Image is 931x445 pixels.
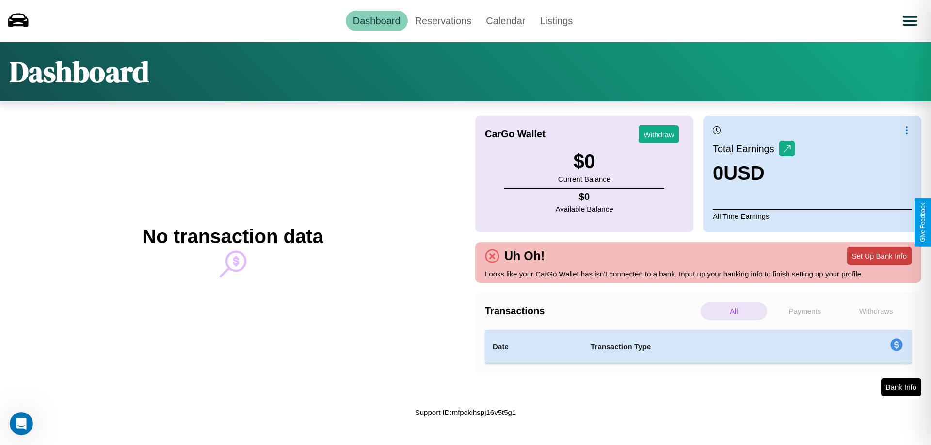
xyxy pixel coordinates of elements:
[591,341,811,353] h4: Transaction Type
[485,330,912,364] table: simple table
[847,247,912,265] button: Set Up Bank Info
[493,341,575,353] h4: Date
[499,249,549,263] h4: Uh Oh!
[639,125,679,143] button: Withdraw
[485,128,546,139] h4: CarGo Wallet
[701,302,767,320] p: All
[713,162,795,184] h3: 0 USD
[10,52,149,92] h1: Dashboard
[772,302,838,320] p: Payments
[556,191,613,202] h4: $ 0
[10,412,33,435] iframe: Intercom live chat
[558,151,610,172] h3: $ 0
[142,226,323,247] h2: No transaction data
[415,406,516,419] p: Support ID: mfpckihspj16v5t5g1
[713,209,912,223] p: All Time Earnings
[408,11,479,31] a: Reservations
[556,202,613,215] p: Available Balance
[485,267,912,280] p: Looks like your CarGo Wallet has isn't connected to a bank. Input up your banking info to finish ...
[919,203,926,242] div: Give Feedback
[479,11,532,31] a: Calendar
[558,172,610,185] p: Current Balance
[532,11,580,31] a: Listings
[485,306,698,317] h4: Transactions
[897,7,924,34] button: Open menu
[843,302,909,320] p: Withdraws
[346,11,408,31] a: Dashboard
[881,378,921,396] button: Bank Info
[713,140,779,157] p: Total Earnings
